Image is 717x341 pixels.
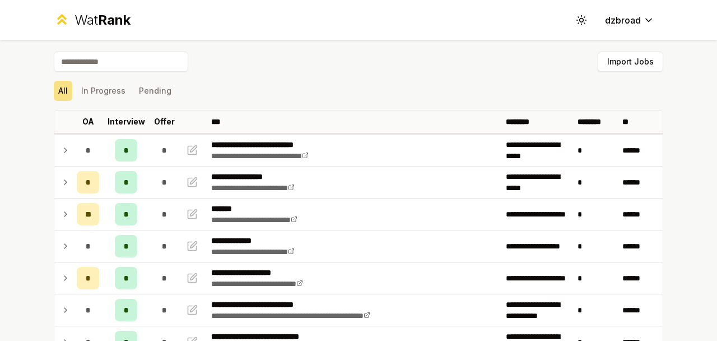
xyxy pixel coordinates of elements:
[77,81,130,101] button: In Progress
[54,11,131,29] a: WatRank
[98,12,131,28] span: Rank
[598,52,663,72] button: Import Jobs
[596,10,663,30] button: dzbroad
[605,13,641,27] span: dzbroad
[82,116,94,127] p: OA
[108,116,145,127] p: Interview
[154,116,175,127] p: Offer
[134,81,176,101] button: Pending
[75,11,131,29] div: Wat
[54,81,72,101] button: All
